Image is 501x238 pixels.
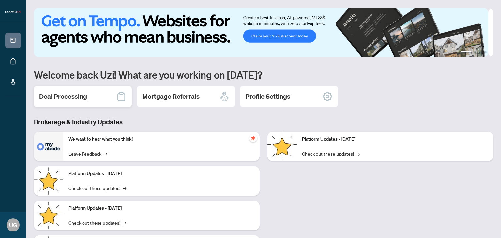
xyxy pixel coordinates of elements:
img: Platform Updates - July 21, 2025 [34,201,63,230]
span: → [104,150,107,157]
p: Platform Updates - [DATE] [68,205,254,212]
button: 2 [474,51,476,53]
a: Check out these updates!→ [68,185,126,192]
span: → [123,185,126,192]
span: → [123,219,126,226]
span: UG [9,220,17,230]
img: logo [5,10,21,14]
p: We want to hear what you think! [68,136,254,143]
h1: Welcome back Uzi! What are you working on [DATE]? [34,68,493,81]
p: Platform Updates - [DATE] [302,136,488,143]
img: Platform Updates - September 16, 2025 [34,166,63,196]
a: Check out these updates!→ [302,150,360,157]
h2: Mortgage Referrals [142,92,200,101]
a: Leave Feedback→ [68,150,107,157]
img: Platform Updates - June 23, 2025 [267,132,297,161]
h3: Brokerage & Industry Updates [34,117,493,126]
img: Slide 0 [34,8,488,57]
p: Platform Updates - [DATE] [68,170,254,177]
button: 3 [479,51,481,53]
button: 4 [484,51,487,53]
a: Check out these updates!→ [68,219,126,226]
button: Open asap [475,215,494,235]
button: 1 [461,51,471,53]
h2: Profile Settings [245,92,290,101]
h2: Deal Processing [39,92,87,101]
img: We want to hear what you think! [34,132,63,161]
span: → [357,150,360,157]
span: pushpin [249,134,257,142]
